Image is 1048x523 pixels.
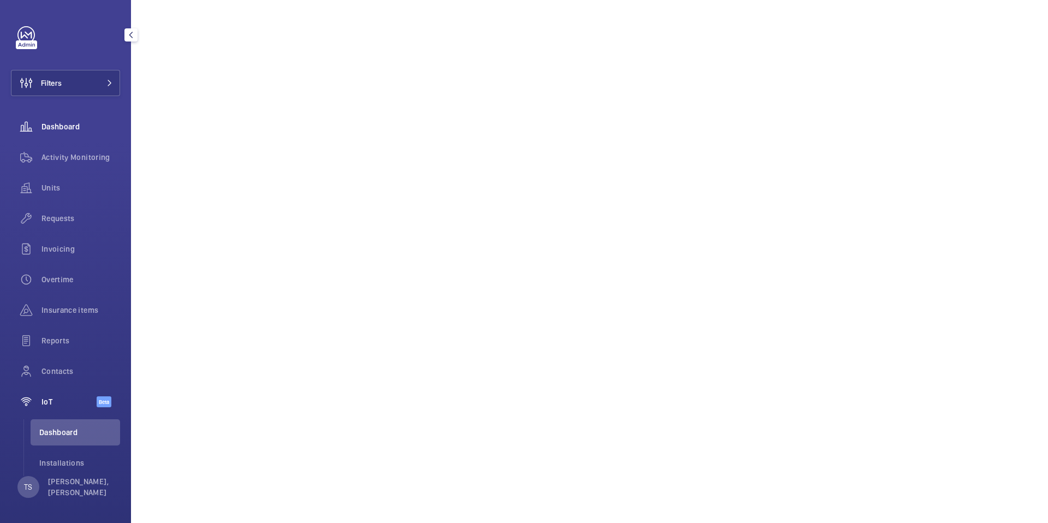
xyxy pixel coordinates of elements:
[48,476,114,498] p: [PERSON_NAME], [PERSON_NAME]
[41,305,120,316] span: Insurance items
[41,396,97,407] span: IoT
[41,182,120,193] span: Units
[24,482,32,492] p: TS
[41,78,62,88] span: Filters
[41,121,120,132] span: Dashboard
[41,335,120,346] span: Reports
[41,366,120,377] span: Contacts
[39,457,120,468] span: Installations
[41,274,120,285] span: Overtime
[41,152,120,163] span: Activity Monitoring
[39,427,120,438] span: Dashboard
[97,396,111,407] span: Beta
[11,70,120,96] button: Filters
[41,213,120,224] span: Requests
[41,243,120,254] span: Invoicing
